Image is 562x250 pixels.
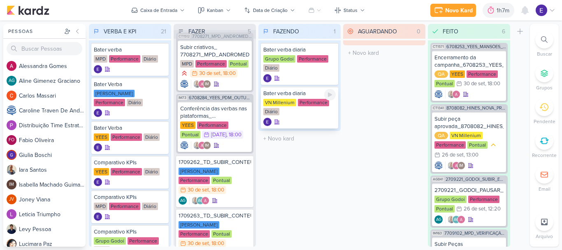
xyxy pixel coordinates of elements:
img: Iara Santos [447,161,455,170]
div: YEES [450,70,465,78]
img: Eduardo Quaresma [94,109,102,117]
div: F a b i o O l i v e i r a [19,136,86,145]
img: Alessandra Gomes [198,141,206,150]
img: Eduardo Quaresma [94,213,102,221]
div: [DATE] [211,132,226,138]
div: Criador(a): Eduardo Quaresma [94,178,102,186]
div: Criador(a): Caroline Traven De Andrade [434,161,443,170]
img: kardz.app [7,5,49,15]
div: Performance [128,237,159,245]
div: 1709262_TD_SUBIR_CONTEUDO_SOCIAL_EM_PERFORMANCE_IADL [179,159,251,166]
div: Diário [144,133,160,141]
img: Eduardo Quaresma [263,74,272,82]
div: A l e s s a n d r a G o m e s [19,62,86,70]
div: Diário [263,108,279,115]
div: Performance [179,230,210,238]
img: Eduardo Quaresma [94,178,102,186]
span: 2709221_GODOI_SUBIR_EM_PERFORMANCE_PEÇA_ESTÁTICA_INTEGRAÇÃO_AB [446,177,506,182]
div: Diário [263,64,279,72]
div: Grupo Godoi [434,196,467,203]
span: 7709102_MPD_VERIFICAÇÃO_CRIATIVOS_ATUAIS [444,231,506,236]
img: Iara Santos [447,90,455,98]
p: IM [9,182,14,187]
img: Alessandra Gomes [457,215,465,224]
div: Performance [468,196,499,203]
div: I a r a S a n t o s [19,166,86,174]
img: Caroline Traven De Andrade [7,105,16,115]
p: IM [205,82,209,86]
li: Ctrl + F [530,30,559,58]
div: MPD [94,203,107,210]
div: MPD [94,55,107,63]
div: Aline Gimenez Graciano [452,215,460,224]
p: AG [180,199,186,203]
div: Comparativo KPIs [94,159,166,166]
div: Colaboradores: Iara Santos, Alessandra Gomes, Isabella Machado Guimarães [445,161,465,170]
div: L e t i c i a T r i u m p h o [19,210,86,219]
div: Colaboradores: Iara Santos, Alessandra Gomes, Isabella Machado Guimarães [191,141,211,150]
div: , 18:00 [209,187,224,193]
img: Alessandra Gomes [198,80,206,88]
div: Aline Gimenez Graciano [7,76,16,86]
div: Prioridade Média [489,141,497,149]
span: IM163 [432,231,443,236]
div: Criador(a): Eduardo Quaresma [94,213,102,221]
div: YEES [180,121,195,129]
div: Isabella Machado Guimarães [7,180,16,189]
div: Colaboradores: Iara Santos, Aline Gimenez Graciano, Alessandra Gomes [445,215,465,224]
div: VN Millenium [263,99,296,106]
div: J o n e y V i a n a [19,195,86,204]
p: FO [9,138,14,143]
div: Aline Gimenez Graciano [179,196,187,205]
div: , 12:20 [485,206,501,212]
div: 1h7m [497,6,512,15]
div: Performance [94,99,125,106]
div: Performance [297,55,328,63]
div: Comparativo KPIs [94,194,166,201]
div: Isabella Machado Guimarães [457,161,465,170]
div: Pontual [211,177,232,184]
div: , 18:00 [209,241,224,246]
div: YEES [94,168,109,175]
div: Performance [197,121,228,129]
p: IM [205,144,209,148]
div: C a r l o s M a s s a r i [19,91,86,100]
div: 6 [499,27,509,36]
div: Pontual [211,230,232,238]
div: 26 de set [464,206,485,212]
div: Performance [195,60,227,68]
img: Caroline Traven De Andrade [180,141,188,150]
div: QA [434,70,448,78]
div: [PERSON_NAME] [179,221,219,229]
div: Aline Gimenez Graciano [196,196,204,205]
img: Caroline Traven De Andrade [180,80,188,88]
p: AG [9,79,15,83]
img: Eduardo Quaresma [536,5,547,16]
img: Alessandra Gomes [201,196,209,205]
div: 21 [158,27,170,36]
div: 26 de set [442,152,464,158]
img: Lucimara Paz [7,239,16,249]
img: Levy Pessoa [7,224,16,234]
div: 5 [244,27,254,36]
span: IM73 [178,96,187,100]
p: AG [198,199,203,203]
div: Grupo Godoi [94,237,126,245]
img: Leticia Triumpho [7,209,16,219]
span: 8708082_HINES_NOVA_PROPOSTA_PARA_REUNIAO [446,106,506,110]
div: , 18:00 [485,81,500,86]
div: Pontual [228,60,248,68]
div: Prioridade Alta [180,69,188,77]
div: Fabio Oliveira [7,135,16,145]
div: Bater verba [94,46,166,54]
div: Performance [111,168,142,175]
div: Conferência das verbas nas plataformas_ 6708284_YEES_PDM_OUTUBRO [180,105,249,120]
div: Performance [179,177,210,184]
img: Caroline Traven De Andrade [434,161,443,170]
img: Alessandra Gomes [452,161,460,170]
div: , 18:00 [221,71,236,76]
span: AG841 [432,177,444,182]
div: Criador(a): Aline Gimenez Graciano [179,196,187,205]
img: Iara Santos [191,196,200,205]
div: 0 [413,27,424,36]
